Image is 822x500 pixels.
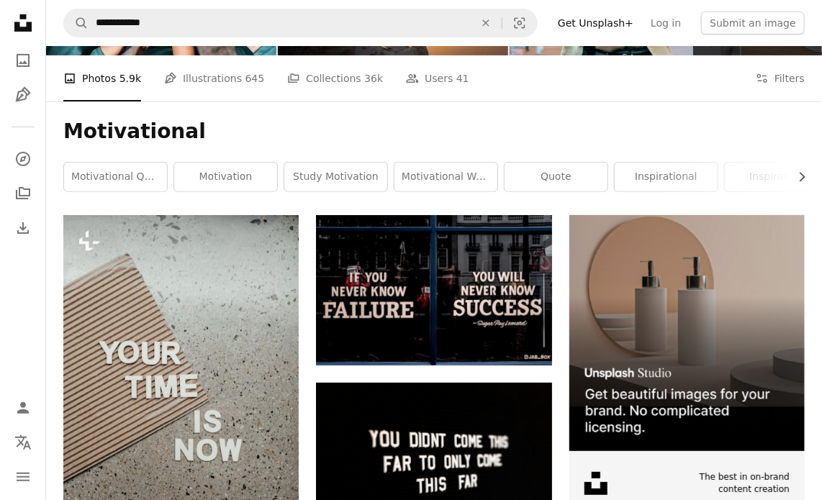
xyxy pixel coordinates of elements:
a: Collections [9,179,37,208]
img: file-1631678316303-ed18b8b5cb9cimage [584,472,608,495]
img: file-1715714113747-b8b0561c490eimage [569,215,805,450]
span: 41 [456,71,469,86]
button: scroll list to the right [789,163,805,191]
a: Download History [9,214,37,242]
a: quote [505,163,608,191]
button: Submit an image [701,12,805,35]
button: Clear [470,9,502,37]
a: Collections 36k [287,55,383,101]
form: Find visuals sitewide [63,9,538,37]
img: text [316,215,551,365]
a: text [316,283,551,296]
button: Visual search [502,9,537,37]
a: Illustrations [9,81,37,109]
a: Explore [9,145,37,173]
a: motivation [174,163,277,191]
button: Language [9,428,37,457]
span: 645 [245,71,265,86]
span: The best in on-brand content creation [688,471,790,496]
a: study motivation [284,163,387,191]
a: Home — Unsplash [9,9,37,40]
h1: Motivational [63,119,805,145]
span: 36k [364,71,383,86]
a: Log in / Sign up [9,394,37,422]
button: Filters [756,55,805,101]
a: motivational quotes [64,163,167,191]
a: Illustrations 645 [164,55,264,101]
a: you didnt come this far to only come this far lighted text [316,455,551,468]
button: Search Unsplash [64,9,89,37]
button: Menu [9,463,37,491]
a: Log in [642,12,690,35]
a: Photos [9,46,37,75]
a: motivational wallpaper [394,163,497,191]
a: Users 41 [406,55,469,101]
a: a piece of cardboard with the words your time is now written on it [63,385,299,398]
a: inspirational [615,163,718,191]
a: Get Unsplash+ [549,12,642,35]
